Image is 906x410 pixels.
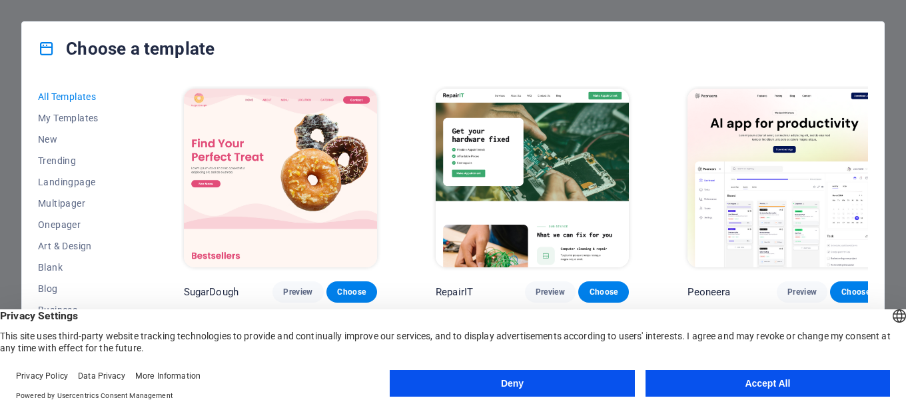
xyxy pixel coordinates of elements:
[184,285,238,299] p: SugarDough
[38,235,125,257] button: Art & Design
[38,193,125,214] button: Multipager
[687,285,730,299] p: Peoneera
[38,299,125,321] button: Business
[38,134,125,145] span: New
[38,177,125,187] span: Landingpage
[436,285,473,299] p: RepairIT
[777,281,827,303] button: Preview
[38,198,125,209] span: Multipager
[589,287,618,297] span: Choose
[38,214,125,235] button: Onepager
[38,262,125,273] span: Blank
[830,281,881,303] button: Choose
[38,155,125,166] span: Trending
[687,89,881,267] img: Peoneera
[38,107,125,129] button: My Templates
[337,287,366,297] span: Choose
[38,86,125,107] button: All Templates
[38,150,125,171] button: Trending
[283,287,312,297] span: Preview
[38,129,125,150] button: New
[38,305,125,315] span: Business
[38,283,125,294] span: Blog
[841,287,870,297] span: Choose
[578,281,629,303] button: Choose
[436,89,629,267] img: RepairIT
[536,287,565,297] span: Preview
[38,241,125,251] span: Art & Design
[38,171,125,193] button: Landingpage
[38,278,125,299] button: Blog
[525,281,576,303] button: Preview
[326,281,377,303] button: Choose
[38,38,215,59] h4: Choose a template
[38,113,125,123] span: My Templates
[787,287,817,297] span: Preview
[272,281,323,303] button: Preview
[38,219,125,230] span: Onepager
[184,89,377,267] img: SugarDough
[38,257,125,278] button: Blank
[38,91,125,102] span: All Templates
